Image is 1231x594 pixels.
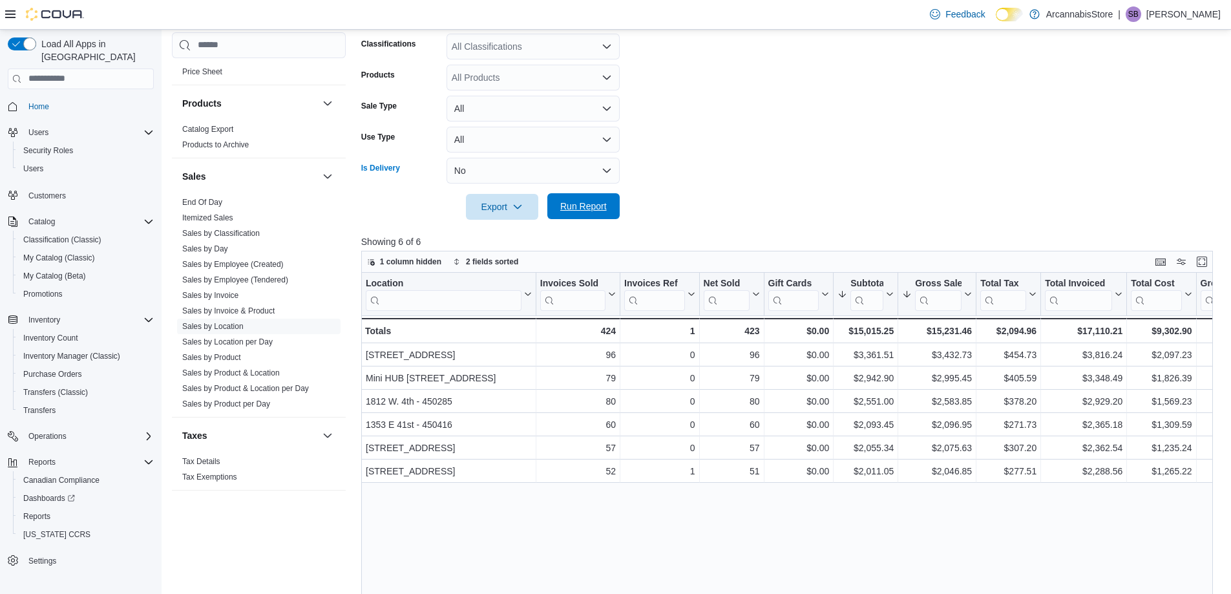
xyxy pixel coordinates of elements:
span: 1 column hidden [380,257,441,267]
div: 80 [703,394,759,409]
div: Shawn Bergman [1126,6,1141,22]
button: 1 column hidden [362,254,447,270]
span: Transfers [23,405,56,416]
button: Subtotal [837,278,894,311]
div: 1 [624,463,695,479]
span: End Of Day [182,197,222,207]
div: $0.00 [768,440,829,456]
span: Reports [23,511,50,522]
button: Reports [13,507,159,525]
button: Users [23,125,54,140]
span: Customers [23,187,154,203]
button: Canadian Compliance [13,471,159,489]
button: [US_STATE] CCRS [13,525,159,544]
div: $2,046.85 [902,463,972,479]
button: Run Report [547,193,620,219]
span: Classification (Classic) [18,232,154,248]
div: Subtotal [850,278,883,290]
div: $0.00 [768,417,829,432]
button: Display options [1173,254,1189,270]
a: Promotions [18,286,68,302]
div: 1812 W. 4th - 450285 [366,394,532,409]
a: Feedback [925,1,990,27]
a: Classification (Classic) [18,232,107,248]
p: [PERSON_NAME] [1146,6,1221,22]
div: Products [172,122,346,158]
div: Totals [365,323,532,339]
div: Sales [172,195,346,417]
a: Tax Exemptions [182,472,237,482]
button: My Catalog (Beta) [13,267,159,285]
span: Itemized Sales [182,213,233,223]
h3: Sales [182,170,206,183]
button: Catalog [3,213,159,231]
button: Transfers [13,401,159,419]
span: Catalog [23,214,154,229]
div: $2,075.63 [902,440,972,456]
div: $2,551.00 [837,394,894,409]
span: Washington CCRS [18,527,154,542]
a: Sales by Product & Location [182,368,280,377]
div: 423 [703,323,759,339]
div: $2,094.96 [980,323,1036,339]
span: Sales by Invoice & Product [182,306,275,316]
a: Transfers (Classic) [18,385,93,400]
span: Purchase Orders [23,369,82,379]
span: Sales by Product per Day [182,399,270,409]
a: Sales by Location per Day [182,337,273,346]
a: Users [18,161,48,176]
div: $405.59 [980,370,1036,386]
button: Operations [3,427,159,445]
button: Users [3,123,159,142]
div: Location [366,278,521,311]
button: Total Invoiced [1045,278,1122,311]
div: 1353 E 41st - 450416 [366,417,532,432]
div: $454.73 [980,347,1036,363]
a: Sales by Employee (Created) [182,260,284,269]
button: My Catalog (Classic) [13,249,159,267]
button: Export [466,194,538,220]
span: Reports [28,457,56,467]
div: 0 [624,370,695,386]
span: Reports [23,454,154,470]
button: Customers [3,186,159,204]
a: Sales by Classification [182,229,260,238]
button: Net Sold [703,278,759,311]
a: Dashboards [18,491,80,506]
div: $2,093.45 [837,417,894,432]
span: Users [28,127,48,138]
div: $2,011.05 [837,463,894,479]
div: 0 [624,394,695,409]
button: All [447,96,620,122]
span: Users [18,161,154,176]
span: 2 fields sorted [466,257,518,267]
span: Sales by Employee (Created) [182,259,284,270]
span: Sales by Classification [182,228,260,239]
div: $2,365.18 [1045,417,1122,432]
a: Itemized Sales [182,213,233,222]
div: [STREET_ADDRESS] [366,440,532,456]
button: Invoices Ref [624,278,695,311]
div: Pricing [172,64,346,85]
div: $9,302.90 [1131,323,1192,339]
button: Sales [182,170,317,183]
span: Operations [23,429,154,444]
button: Total Tax [980,278,1036,311]
a: Inventory Manager (Classic) [18,348,125,364]
button: Enter fullscreen [1194,254,1210,270]
div: 60 [703,417,759,432]
button: No [447,158,620,184]
div: $2,097.23 [1131,347,1192,363]
span: Inventory Manager (Classic) [23,351,120,361]
span: Sales by Day [182,244,228,254]
div: Total Cost [1131,278,1181,290]
div: Invoices Ref [624,278,684,311]
div: $3,348.49 [1045,370,1122,386]
div: Mini HUB [STREET_ADDRESS] [366,370,532,386]
div: $271.73 [980,417,1036,432]
div: Total Invoiced [1045,278,1112,290]
span: My Catalog (Beta) [23,271,86,281]
div: 80 [540,394,616,409]
div: Taxes [172,454,346,490]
